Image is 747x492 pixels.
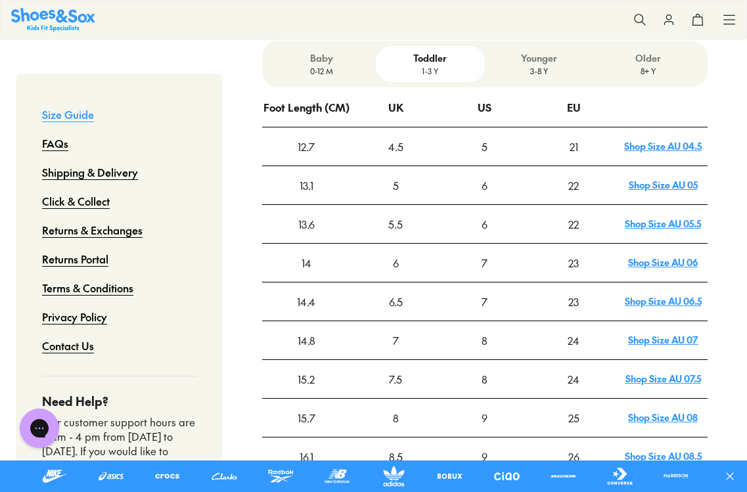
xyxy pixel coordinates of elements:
[42,129,68,158] a: FAQs
[263,399,351,436] div: 15.7
[351,361,440,397] div: 7.5
[351,206,440,242] div: 5.5
[478,89,491,125] div: US
[567,89,581,125] div: EU
[263,128,351,165] div: 12.7
[530,283,618,320] div: 23
[42,302,107,331] a: Privacy Policy
[628,411,698,424] a: Shop Size AU 08
[263,322,351,359] div: 14.8
[263,167,351,204] div: 13.1
[599,65,697,77] p: 8+ Y
[441,244,529,281] div: 7
[530,322,618,359] div: 24
[441,322,529,359] div: 8
[625,217,701,230] a: Shop Size AU 05.5
[351,322,440,359] div: 7
[263,361,351,397] div: 15.2
[530,244,618,281] div: 23
[625,449,702,462] a: Shop Size AU 08.5
[263,89,350,125] div: Foot Length (CM)
[530,399,618,436] div: 25
[388,89,403,125] div: UK
[11,8,95,31] img: SNS_Logo_Responsive.svg
[42,244,108,273] a: Returns Portal
[490,65,589,77] p: 3-8 Y
[530,361,618,397] div: 24
[351,167,440,204] div: 5
[351,399,440,436] div: 8
[628,256,698,269] a: Shop Size AU 06
[530,206,618,242] div: 22
[441,206,529,242] div: 6
[42,392,196,410] h4: Need Help?
[441,399,529,436] div: 9
[42,187,110,215] a: Click & Collect
[530,438,618,475] div: 26
[441,128,529,165] div: 5
[42,158,138,187] a: Shipping & Delivery
[441,438,529,475] div: 9
[263,206,351,242] div: 13.6
[625,372,701,385] a: Shop Size AU 07.5
[263,438,351,475] div: 16.1
[381,65,480,77] p: 1-3 Y
[42,331,94,360] a: Contact Us
[629,178,698,191] a: Shop Size AU 05
[530,167,618,204] div: 22
[42,273,133,302] a: Terms & Conditions
[13,404,66,453] iframe: Gorgias live chat messenger
[42,100,94,129] a: Size Guide
[11,8,95,31] a: Shoes & Sox
[351,128,440,165] div: 4.5
[441,361,529,397] div: 8
[263,283,351,320] div: 14.4
[628,333,698,346] a: Shop Size AU 07
[42,215,143,244] a: Returns & Exchanges
[351,283,440,320] div: 6.5
[441,283,529,320] div: 7
[490,51,589,65] p: Younger
[381,51,480,65] p: Toddler
[351,244,440,281] div: 6
[273,65,371,77] p: 0-12 M
[624,139,702,152] a: Shop Size AU 04.5
[625,294,702,307] a: Shop Size AU 06.5
[599,51,697,65] p: Older
[441,167,529,204] div: 6
[273,51,371,65] p: Baby
[263,244,351,281] div: 14
[530,128,618,165] div: 21
[351,438,440,475] div: 8.5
